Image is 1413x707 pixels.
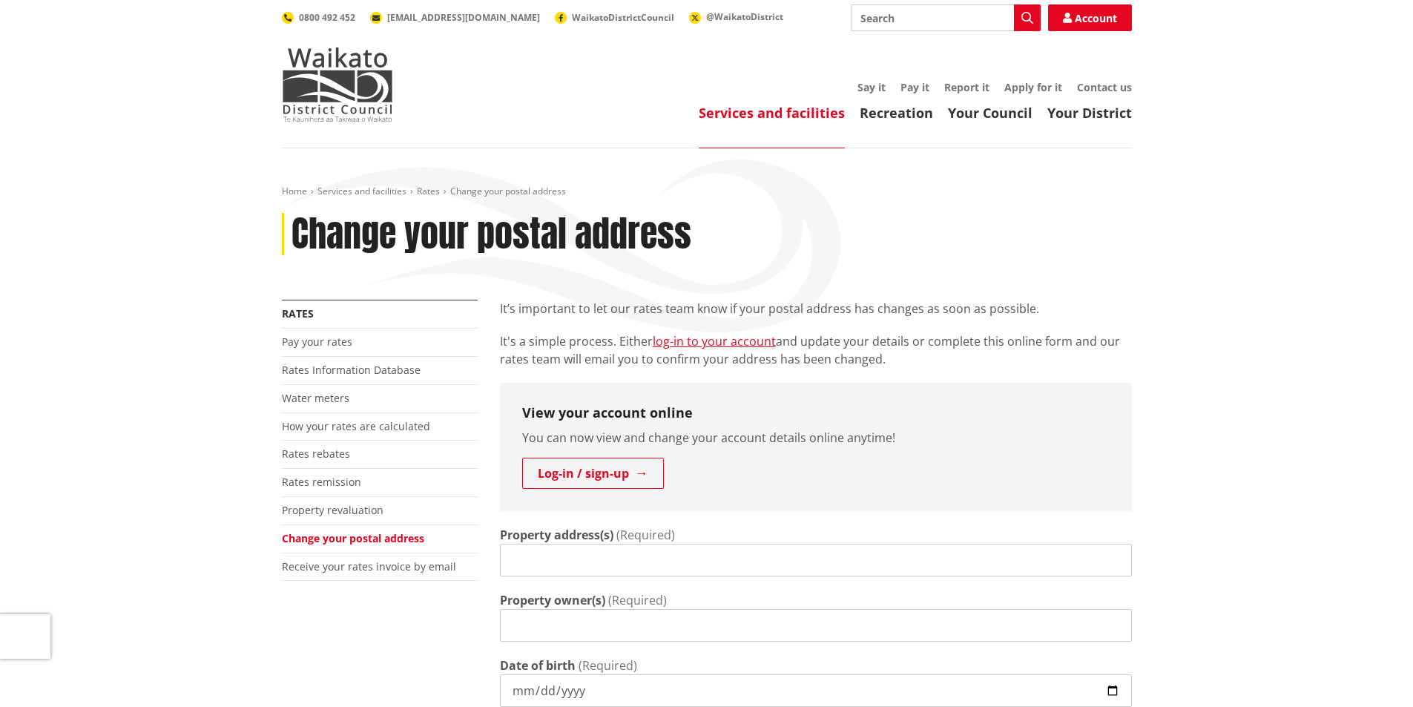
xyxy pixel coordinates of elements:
[500,591,605,609] label: Property owner(s)
[370,11,540,24] a: [EMAIL_ADDRESS][DOMAIN_NAME]
[282,531,424,545] a: Change your postal address
[689,10,783,23] a: @WaikatoDistrict
[522,429,1110,447] p: You can now view and change your account details online anytime!
[500,300,1132,318] p: It’s important to let our rates team know if your postal address has changes as soon as possible.
[608,592,667,608] span: (Required)
[857,80,886,94] a: Say it
[292,213,691,256] h1: Change your postal address
[282,419,430,433] a: How your rates are calculated
[282,335,352,349] a: Pay your rates
[500,332,1132,368] p: It's a simple process. Either and update your details or complete this online form and our rates ...
[299,11,355,24] span: 0800 492 452
[706,10,783,23] span: @WaikatoDistrict
[282,475,361,489] a: Rates remission
[282,11,355,24] a: 0800 492 452
[317,185,406,197] a: Services and facilities
[1077,80,1132,94] a: Contact us
[417,185,440,197] a: Rates
[1047,104,1132,122] a: Your District
[555,11,674,24] a: WaikatoDistrictCouncil
[282,447,350,461] a: Rates rebates
[387,11,540,24] span: [EMAIL_ADDRESS][DOMAIN_NAME]
[944,80,989,94] a: Report it
[282,559,456,573] a: Receive your rates invoice by email
[282,363,421,377] a: Rates Information Database
[522,458,664,489] a: Log-in / sign-up
[282,185,1132,198] nav: breadcrumb
[282,47,393,122] img: Waikato District Council - Te Kaunihera aa Takiwaa o Waikato
[616,527,675,543] span: (Required)
[522,405,1110,421] h3: View your account online
[572,11,674,24] span: WaikatoDistrictCouncil
[579,657,637,674] span: (Required)
[450,185,566,197] span: Change your postal address
[1048,4,1132,31] a: Account
[653,333,776,349] a: log-in to your account
[699,104,845,122] a: Services and facilities
[948,104,1032,122] a: Your Council
[500,526,613,544] label: Property address(s)
[851,4,1041,31] input: Search input
[1004,80,1062,94] a: Apply for it
[282,503,383,517] a: Property revaluation
[282,306,314,320] a: Rates
[500,657,576,674] label: Date of birth
[900,80,929,94] a: Pay it
[282,185,307,197] a: Home
[860,104,933,122] a: Recreation
[282,391,349,405] a: Water meters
